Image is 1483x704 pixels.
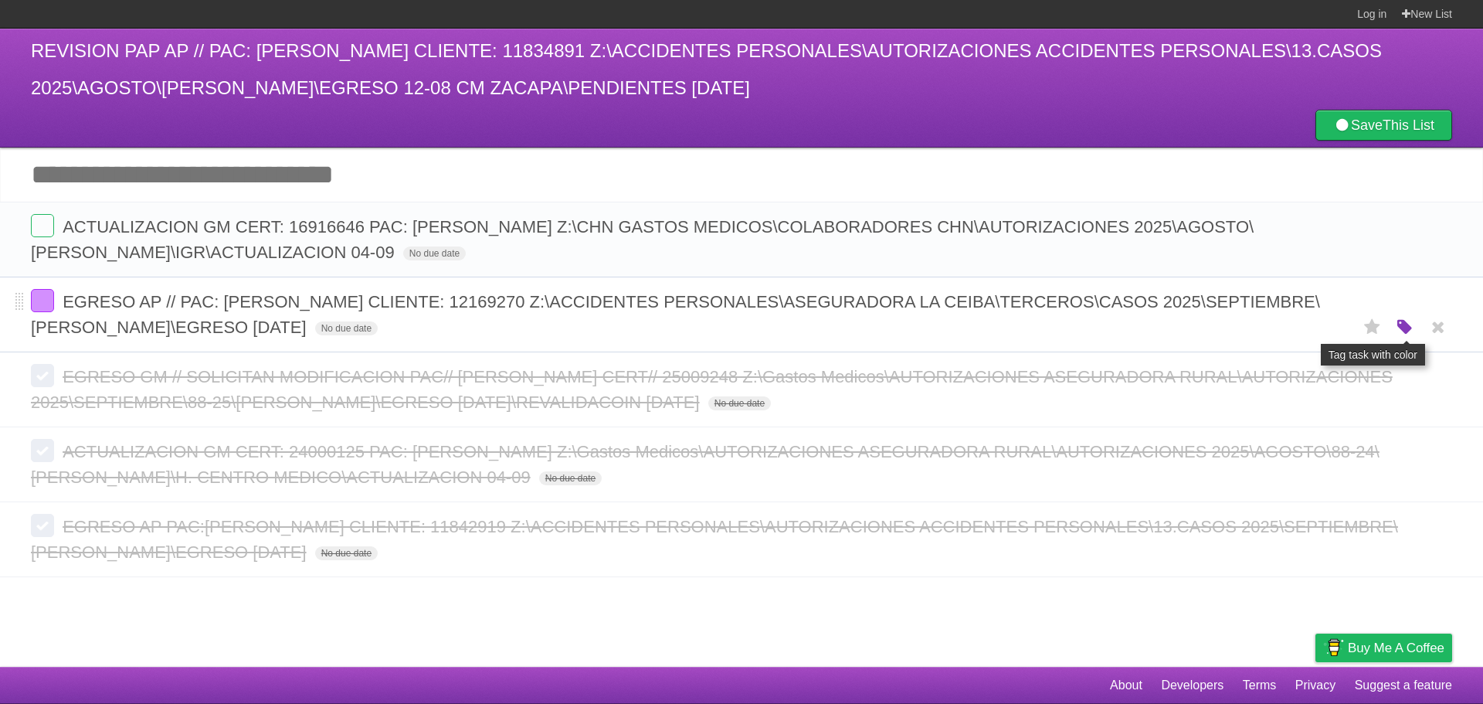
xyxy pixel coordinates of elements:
label: Done [31,439,54,462]
span: ACTUALIZACION GM CERT: 16916646 PAC: [PERSON_NAME] Z:\CHN GASTOS MEDICOS\COLABORADORES CHN\AUTORI... [31,217,1254,262]
label: Done [31,514,54,537]
span: REVISION PAP AP // PAC: [PERSON_NAME] CLIENTE: 11834891 Z:\ACCIDENTES PERSONALES\AUTORIZACIONES A... [31,40,1382,98]
span: EGRESO AP // PAC: [PERSON_NAME] CLIENTE: 12169270 Z:\ACCIDENTES PERSONALES\ASEGURADORA LA CEIBA\T... [31,292,1320,337]
a: About [1110,671,1142,700]
span: No due date [403,247,466,260]
a: Privacy [1295,671,1335,700]
a: Buy me a coffee [1315,634,1452,662]
label: Star task [1358,315,1387,340]
span: EGRESO GM // SOLICITAN MODIFICACION PAC// [PERSON_NAME] CERT// 25009248 Z:\Gastos Medicos\AUTORIZ... [31,367,1393,412]
a: Terms [1243,671,1277,700]
a: Suggest a feature [1355,671,1452,700]
span: No due date [315,321,378,335]
span: No due date [708,396,771,410]
label: Done [31,289,54,312]
span: No due date [315,546,378,560]
label: Done [31,364,54,387]
span: Buy me a coffee [1348,634,1444,661]
label: Done [31,214,54,237]
img: Buy me a coffee [1323,634,1344,661]
span: ACTUALIZACION GM CERT: 24000125 PAC: [PERSON_NAME] Z:\Gastos Medicos\AUTORIZACIONES ASEGURADORA R... [31,442,1379,487]
a: SaveThis List [1315,110,1452,141]
span: EGRESO AP PAC:[PERSON_NAME] CLIENTE: 11842919 Z:\ACCIDENTES PERSONALES\AUTORIZACIONES ACCIDENTES ... [31,517,1398,562]
b: This List [1383,117,1434,133]
a: Developers [1161,671,1223,700]
span: No due date [539,471,602,485]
